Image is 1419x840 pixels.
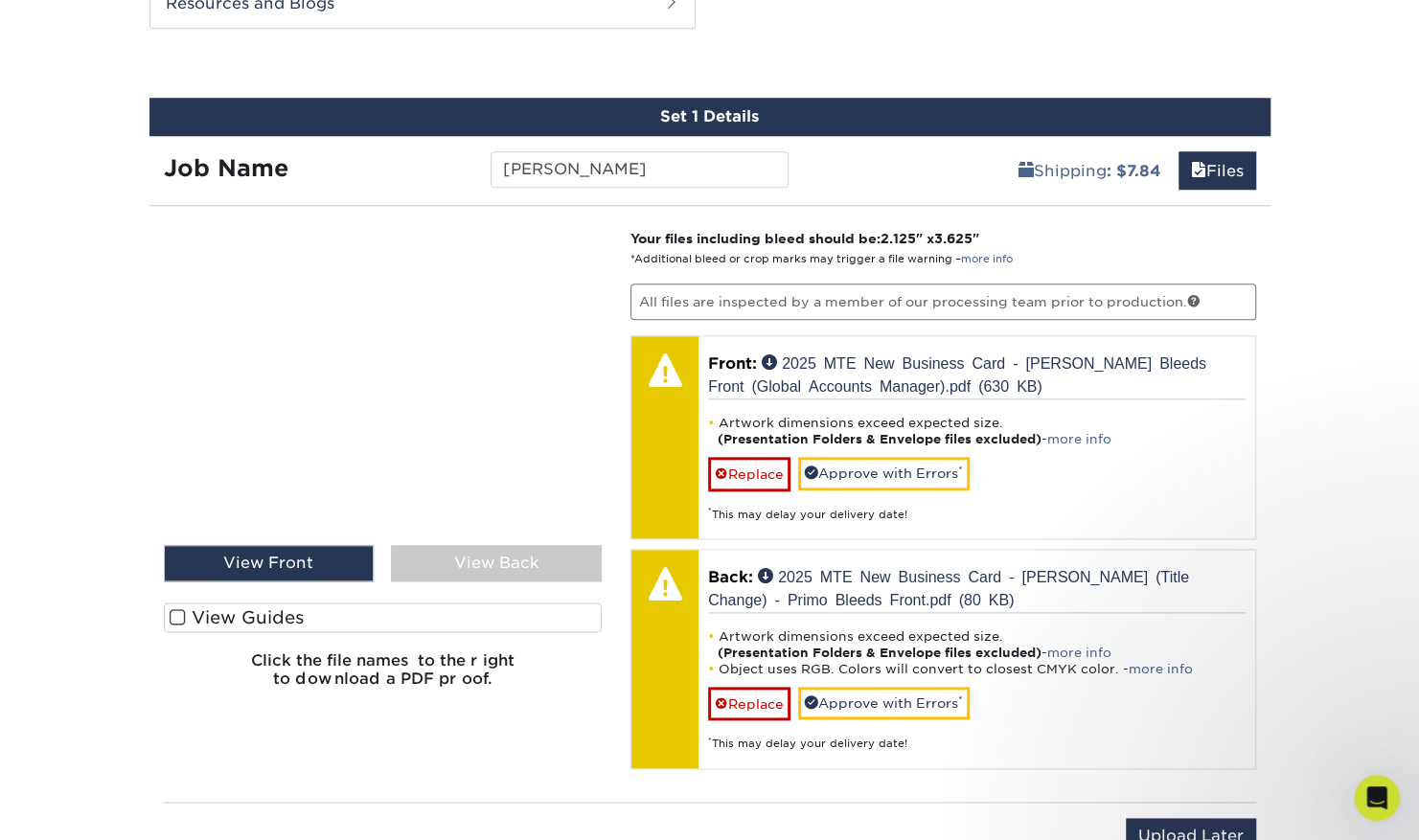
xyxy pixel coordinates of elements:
[708,568,1189,606] a: 2025 MTE New Business Card - [PERSON_NAME] (Title Change) - Primo Bleeds Front.pdf (80 KB)
[708,354,1206,393] a: 2025 MTE New Business Card - [PERSON_NAME] Bleeds Front (Global Accounts Manager).pdf (630 KB)
[630,253,1013,265] small: *Additional bleed or crop marks may trigger a file warning –
[708,491,1246,523] div: This may delay your delivery date!
[1179,151,1256,190] a: Files
[164,486,603,528] div: Front
[708,415,1246,447] li: Artwork dimensions exceed expected size. -
[1018,162,1034,180] span: shipping
[164,651,603,703] h6: Click the file names to the right to download a PDF proof.
[798,687,970,719] a: Approve with Errors*
[1006,151,1174,190] a: Shipping: $7.84
[708,720,1246,752] div: This may delay your delivery date!
[934,231,973,246] span: 3.625
[164,545,375,581] div: View Front
[961,253,1013,265] a: more info
[149,98,1270,136] div: Set 1 Details
[1107,162,1161,180] b: : $7.84
[708,354,757,373] span: Front:
[164,602,603,632] label: View Guides
[708,661,1246,677] li: Object uses RGB. Colors will convert to closest CMYK color. -
[708,568,753,586] span: Back:
[881,231,916,246] span: 2.125
[1191,162,1206,180] span: files
[1354,775,1400,821] iframe: Intercom live chat
[718,432,1041,446] strong: (Presentation Folders & Envelope files excluded)
[491,151,789,188] input: Enter a job name
[391,545,602,581] div: View Back
[708,457,790,490] a: Replace
[1129,662,1193,676] a: more info
[164,154,288,182] strong: Job Name
[1047,432,1111,446] a: more info
[718,646,1041,660] strong: (Presentation Folders & Envelope files excluded)
[798,457,970,489] a: Approve with Errors*
[630,284,1256,320] p: All files are inspected by a member of our processing team prior to production.
[630,231,979,246] strong: Your files including bleed should be: " x "
[708,687,790,720] a: Replace
[1047,646,1111,660] a: more info
[708,628,1246,661] li: Artwork dimensions exceed expected size. -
